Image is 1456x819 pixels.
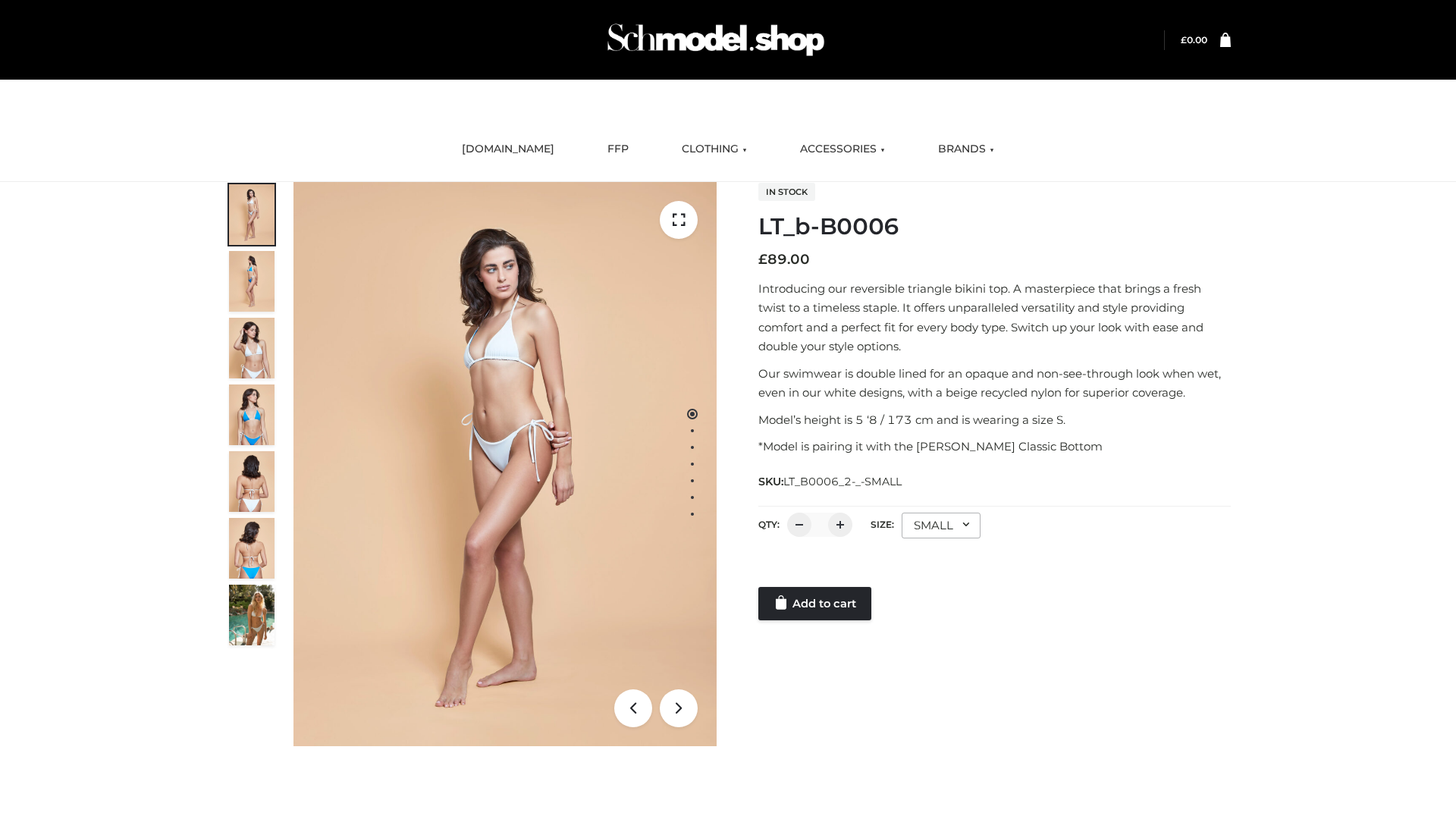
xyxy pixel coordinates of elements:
[902,513,981,538] div: SMALL
[1181,34,1207,45] a: £0.00
[789,133,896,166] a: ACCESSORIES
[758,251,810,268] bdi: 89.00
[758,251,767,268] span: £
[229,451,275,512] img: ArielClassicBikiniTop_CloudNine_AzureSky_OW114ECO_7-scaled.jpg
[229,585,275,645] img: Arieltop_CloudNine_AzureSky2.jpg
[229,184,275,245] img: ArielClassicBikiniTop_CloudNine_AzureSky_OW114ECO_1-scaled.jpg
[871,519,894,530] label: Size:
[758,279,1231,356] p: Introducing our reversible triangle bikini top. A masterpiece that brings a fresh twist to a time...
[450,133,566,166] a: [DOMAIN_NAME]
[758,213,1231,240] h1: LT_b-B0006
[758,437,1231,457] p: *Model is pairing it with the [PERSON_NAME] Classic Bottom
[229,384,275,445] img: ArielClassicBikiniTop_CloudNine_AzureSky_OW114ECO_4-scaled.jpg
[758,472,903,491] span: SKU:
[783,475,902,488] span: LT_B0006_2-_-SMALL
[1181,34,1207,45] bdi: 0.00
[229,518,275,579] img: ArielClassicBikiniTop_CloudNine_AzureSky_OW114ECO_8-scaled.jpg
[1181,34,1187,45] span: £
[596,133,640,166] a: FFP
[229,251,275,312] img: ArielClassicBikiniTop_CloudNine_AzureSky_OW114ECO_2-scaled.jpg
[758,364,1231,403] p: Our swimwear is double lined for an opaque and non-see-through look when wet, even in our white d...
[229,318,275,378] img: ArielClassicBikiniTop_CloudNine_AzureSky_OW114ECO_3-scaled.jpg
[758,410,1231,430] p: Model’s height is 5 ‘8 / 173 cm and is wearing a size S.
[758,519,780,530] label: QTY:
[927,133,1006,166] a: BRANDS
[758,183,815,201] span: In stock
[758,587,871,620] a: Add to cart
[602,10,830,70] img: Schmodel Admin 964
[670,133,758,166] a: CLOTHING
[293,182,717,746] img: ArielClassicBikiniTop_CloudNine_AzureSky_OW114ECO_1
